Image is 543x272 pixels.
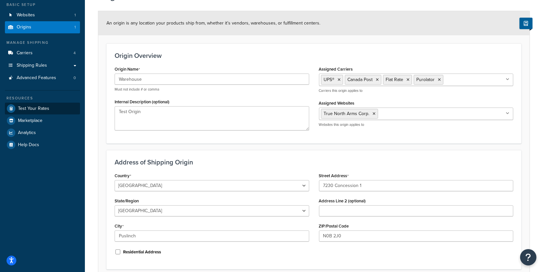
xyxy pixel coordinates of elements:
[5,40,80,45] div: Manage Shipping
[17,50,33,56] span: Carriers
[5,47,80,59] li: Carriers
[18,118,42,124] span: Marketplace
[319,198,366,203] label: Address Line 2 (optional)
[417,76,435,83] span: Purolator
[74,12,76,18] span: 1
[5,127,80,139] a: Analytics
[18,106,49,111] span: Test Your Rates
[5,21,80,33] li: Origins
[115,87,309,92] p: Must not include # or comma
[73,75,76,81] span: 0
[519,18,533,29] button: Show Help Docs
[123,249,161,255] label: Residential Address
[5,72,80,84] li: Advanced Features
[319,101,355,106] label: Assigned Websites
[520,249,536,265] button: Open Resource Center
[319,122,514,127] p: Websites this origin applies to
[115,173,131,178] label: Country
[17,25,31,30] span: Origins
[5,72,80,84] a: Advanced Features0
[5,95,80,101] div: Resources
[324,76,335,83] span: UPS®
[115,159,513,166] h3: Address of Shipping Origin
[5,9,80,21] a: Websites1
[115,67,140,72] label: Origin Name
[115,99,169,104] label: Internal Description (optional)
[17,63,47,68] span: Shipping Rules
[5,2,80,8] div: Basic Setup
[348,76,373,83] span: Canada Post
[319,88,514,93] p: Carriers this origin applies to
[18,142,39,148] span: Help Docs
[5,21,80,33] a: Origins1
[115,224,124,229] label: City
[73,50,76,56] span: 4
[5,139,80,151] a: Help Docs
[319,173,349,178] label: Street Address
[5,9,80,21] li: Websites
[115,52,513,59] h3: Origin Overview
[115,106,309,130] textarea: Test Origin
[106,20,320,26] span: An origin is any location your products ship from, whether it’s vendors, warehouses, or fulfillme...
[5,59,80,72] a: Shipping Rules
[115,198,139,203] label: State/Region
[319,67,353,72] label: Assigned Carriers
[5,103,80,114] a: Test Your Rates
[5,115,80,127] a: Marketplace
[17,75,56,81] span: Advanced Features
[74,25,76,30] span: 1
[386,76,404,83] span: Flat Rate
[5,47,80,59] a: Carriers4
[324,110,370,117] span: True North Arms Corp.
[17,12,35,18] span: Websites
[18,130,36,136] span: Analytics
[319,224,349,229] label: ZIP/Postal Code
